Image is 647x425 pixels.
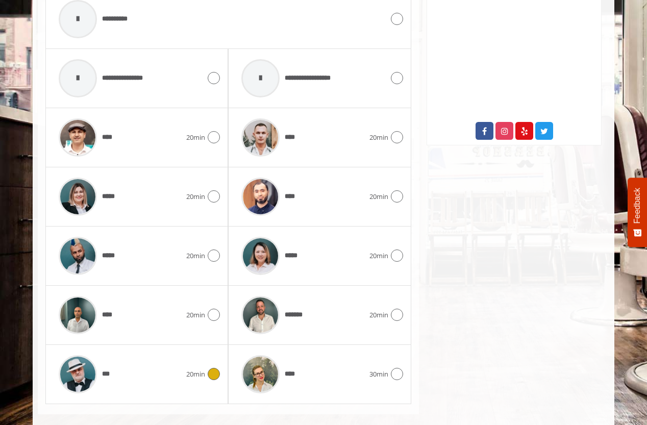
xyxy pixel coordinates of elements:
span: 20min [186,191,205,202]
span: 20min [369,251,388,261]
span: 20min [369,132,388,143]
span: 30min [369,369,388,380]
span: Feedback [633,188,642,223]
span: 20min [369,310,388,320]
span: 20min [186,369,205,380]
span: 20min [186,132,205,143]
span: 20min [369,191,388,202]
span: 20min [186,251,205,261]
button: Feedback - Show survey [628,178,647,247]
span: 20min [186,310,205,320]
